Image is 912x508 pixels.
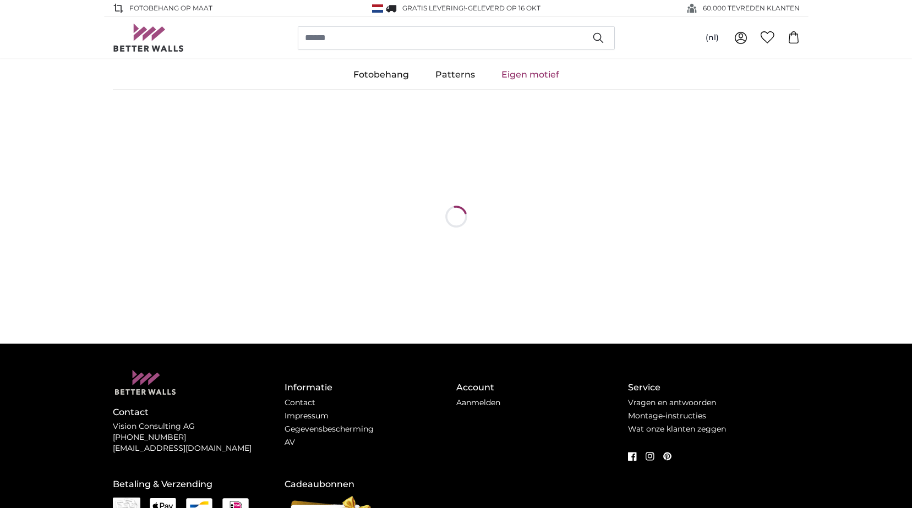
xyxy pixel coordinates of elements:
[456,397,500,407] a: Aanmelden
[697,28,728,48] button: (nl)
[285,424,374,434] a: Gegevensbescherming
[628,424,726,434] a: Wat onze klanten zeggen
[340,60,422,89] a: Fotobehang
[628,381,800,394] h4: Service
[402,4,465,12] span: GRATIS levering!
[285,381,456,394] h4: Informatie
[628,411,706,421] a: Montage-instructies
[488,60,572,89] a: Eigen motief
[129,3,212,13] span: FOTOBEHANG OP MAAT
[628,397,716,407] a: Vragen en antwoorden
[372,4,383,13] img: Nederland
[468,4,540,12] span: Geleverd op 16 okt
[456,381,628,394] h4: Account
[285,478,456,491] h4: Cadeaubonnen
[285,437,295,447] a: AV
[113,406,285,419] h4: Contact
[703,3,800,13] span: 60.000 TEVREDEN KLANTEN
[285,411,329,421] a: Impressum
[113,24,184,52] img: Betterwalls
[113,421,285,454] p: Vision Consulting AG [PHONE_NUMBER] [EMAIL_ADDRESS][DOMAIN_NAME]
[113,478,285,491] h4: Betaling & Verzending
[465,4,540,12] span: -
[285,397,315,407] a: Contact
[422,60,488,89] a: Patterns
